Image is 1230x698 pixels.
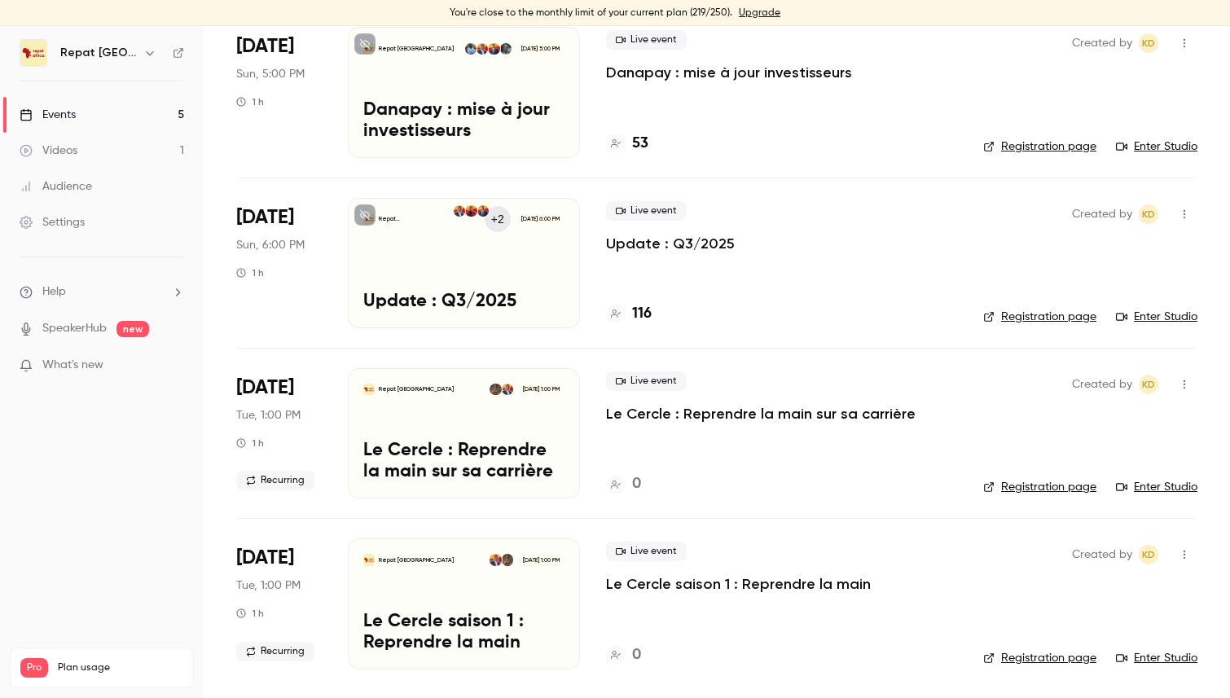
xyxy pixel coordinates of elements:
[606,644,641,666] a: 0
[363,441,564,483] p: Le Cercle : Reprendre la main sur sa carrière
[236,27,322,157] div: Sep 28 Sun, 7:00 PM (Europe/Paris)
[236,407,301,424] span: Tue, 1:00 PM
[1142,545,1155,564] span: KD
[379,385,454,393] p: Repat [GEOGRAPHIC_DATA]
[348,368,580,498] a: Le Cercle : Reprendre la main sur sa carrièreRepat [GEOGRAPHIC_DATA]Kara DiabyHannah Dehauteur[DA...
[1072,545,1132,564] span: Created by
[490,554,501,565] img: Kara Diaby
[1142,375,1155,394] span: KD
[606,371,687,391] span: Live event
[1072,204,1132,224] span: Created by
[1116,309,1197,325] a: Enter Studio
[465,205,477,217] img: Fatoumata Dia
[20,107,76,123] div: Events
[20,178,92,195] div: Audience
[516,43,564,55] span: [DATE] 5:00 PM
[236,642,314,661] span: Recurring
[500,43,512,55] img: Moussa Dembele
[1142,204,1155,224] span: KD
[632,133,648,155] h4: 53
[465,43,477,55] img: Demba Dembele
[502,384,513,395] img: Kara Diaby
[236,368,322,498] div: Sep 30 Tue, 1:00 PM (Africa/Abidjan)
[236,577,301,594] span: Tue, 1:00 PM
[60,45,137,61] h6: Repat [GEOGRAPHIC_DATA]
[1072,375,1132,394] span: Created by
[606,404,916,424] a: Le Cercle : Reprendre la main sur sa carrière
[20,658,48,678] span: Pro
[606,30,687,50] span: Live event
[606,303,652,325] a: 116
[1142,33,1155,53] span: KD
[236,198,322,328] div: Sep 28 Sun, 8:00 PM (Europe/Brussels)
[606,574,871,594] a: Le Cercle saison 1 : Reprendre la main
[632,303,652,325] h4: 116
[236,237,305,253] span: Sun, 6:00 PM
[983,138,1096,155] a: Registration page
[477,205,489,217] img: Mounir Telkass
[516,213,564,225] span: [DATE] 6:00 PM
[363,292,564,313] p: Update : Q3/2025
[517,554,564,565] span: [DATE] 1:00 PM
[477,43,488,55] img: Kara Diaby
[363,100,564,143] p: Danapay : mise à jour investisseurs
[236,95,264,108] div: 1 h
[236,607,264,620] div: 1 h
[1116,138,1197,155] a: Enter Studio
[606,234,735,253] p: Update : Q3/2025
[236,538,322,669] div: Oct 7 Tue, 1:00 PM (Africa/Abidjan)
[363,612,564,654] p: Le Cercle saison 1 : Reprendre la main
[236,471,314,490] span: Recurring
[379,215,453,223] p: Repat [GEOGRAPHIC_DATA]
[236,33,294,59] span: [DATE]
[42,283,66,301] span: Help
[983,479,1096,495] a: Registration page
[236,204,294,230] span: [DATE]
[606,133,648,155] a: 53
[20,214,85,230] div: Settings
[983,650,1096,666] a: Registration page
[1116,650,1197,666] a: Enter Studio
[1139,33,1158,53] span: Kara Diaby
[517,384,564,395] span: [DATE] 1:00 PM
[606,473,641,495] a: 0
[606,201,687,221] span: Live event
[348,538,580,669] a: Le Cercle saison 1 : Reprendre la mainRepat [GEOGRAPHIC_DATA]Hannah DehauteurKara Diaby[DATE] 1:0...
[236,266,264,279] div: 1 h
[20,283,184,301] li: help-dropdown-opener
[348,27,580,157] a: Danapay : mise à jour investisseursRepat [GEOGRAPHIC_DATA]Moussa DembeleMounir TelkassKara DiabyD...
[502,554,513,565] img: Hannah Dehauteur
[739,7,780,20] a: Upgrade
[632,473,641,495] h4: 0
[236,437,264,450] div: 1 h
[348,198,580,328] a: Update : Q3/2025Repat [GEOGRAPHIC_DATA]+2Mounir TelkassFatoumata DiaKara Diaby[DATE] 6:00 PMUpdat...
[1139,375,1158,394] span: Kara Diaby
[363,554,375,565] img: Le Cercle saison 1 : Reprendre la main
[1139,545,1158,564] span: Kara Diaby
[606,63,852,82] a: Danapay : mise à jour investisseurs
[20,143,77,159] div: Videos
[606,542,687,561] span: Live event
[363,384,375,395] img: Le Cercle : Reprendre la main sur sa carrière
[454,205,465,217] img: Kara Diaby
[1072,33,1132,53] span: Created by
[983,309,1096,325] a: Registration page
[236,545,294,571] span: [DATE]
[490,384,501,395] img: Hannah Dehauteur
[58,661,183,674] span: Plan usage
[236,66,305,82] span: Sun, 5:00 PM
[20,40,46,66] img: Repat Africa
[116,321,149,337] span: new
[488,43,499,55] img: Mounir Telkass
[379,556,454,564] p: Repat [GEOGRAPHIC_DATA]
[379,45,454,53] p: Repat [GEOGRAPHIC_DATA]
[1116,479,1197,495] a: Enter Studio
[483,204,512,234] div: +2
[42,320,107,337] a: SpeakerHub
[1139,204,1158,224] span: Kara Diaby
[42,357,103,374] span: What's new
[236,375,294,401] span: [DATE]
